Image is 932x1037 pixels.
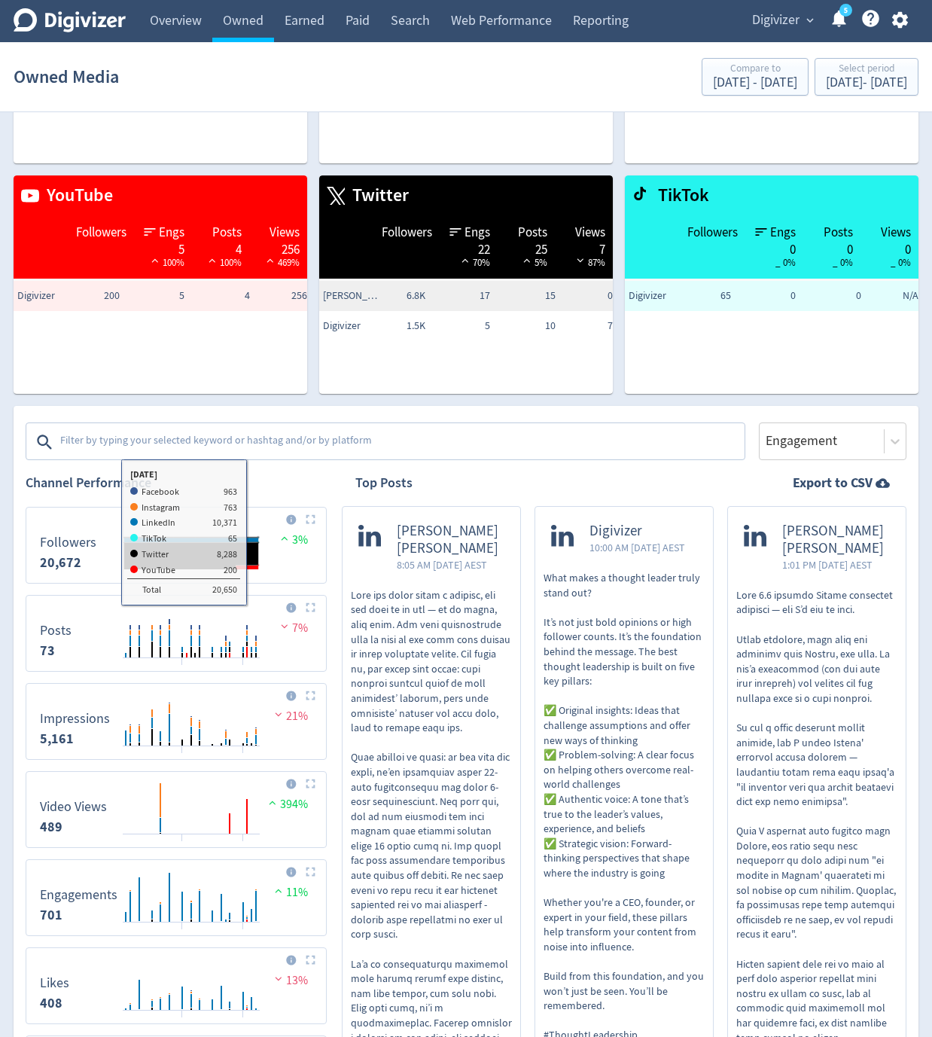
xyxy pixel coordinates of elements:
div: 25 [505,241,548,253]
td: 0 [800,281,864,311]
span: 5% [519,256,547,269]
span: Posts [824,224,853,242]
div: 256 [257,241,300,253]
div: [DATE] - [DATE] [713,76,797,90]
text: 14/07 [173,928,191,938]
button: Select period[DATE]- [DATE] [815,58,918,96]
text: 14/07 [173,1016,191,1026]
img: Placeholder [306,779,315,788]
span: _ 0% [891,256,911,269]
strong: 701 [40,906,62,924]
span: Digivizer [752,8,800,32]
div: 7 [562,241,605,253]
span: 10:00 AM [DATE] AEST [589,540,685,555]
img: positive-performance.svg [277,532,292,544]
span: Digivizer [589,523,685,540]
span: YouTube [39,183,113,209]
h1: Owned Media [14,53,119,101]
img: negative-performance.svg [271,709,286,720]
table: customized table [319,175,613,394]
img: negative-performance.svg [271,973,286,984]
h2: Top Posts [355,474,413,493]
img: positive-performance-white.svg [148,255,163,266]
table: customized table [14,175,307,394]
dt: Impressions [40,710,110,727]
td: 6.8K [364,281,429,311]
span: _ 0% [833,256,853,269]
span: Digivizer [629,288,689,303]
a: 5 [839,4,852,17]
text: 14/07 [173,752,191,762]
img: positive-performance-white.svg [519,255,535,266]
svg: Posts 5 [32,602,320,665]
img: positive-performance-white.svg [263,255,278,266]
text: 28/07 [234,1016,252,1026]
strong: 408 [40,994,62,1012]
td: 200 [59,281,123,311]
svg: Engagements 63 [32,866,320,929]
div: Compare to [713,63,797,76]
span: 469% [263,256,300,269]
span: 87% [573,256,605,269]
span: 21% [271,709,308,724]
span: expand_more [803,14,817,27]
svg: Impressions 171 [32,690,320,753]
td: 5 [123,281,188,311]
span: 70% [458,256,490,269]
text: 28/07 [234,928,252,938]
span: 100% [148,256,184,269]
td: 5 [429,311,494,341]
td: 0 [735,281,800,311]
span: Twitter [345,183,409,209]
td: 15 [494,281,559,311]
div: 0 [811,241,854,253]
span: [PERSON_NAME] [PERSON_NAME] [782,523,890,557]
table: customized table [625,175,918,394]
dt: Likes [40,974,69,992]
strong: 5,161 [40,730,74,748]
div: 4 [199,241,242,253]
span: Digivizer [17,288,78,303]
td: 7 [559,311,624,341]
dt: Video Views [40,798,107,816]
text: 14/07 [173,840,191,850]
text: 28/07 [234,840,252,850]
dt: Posts [40,622,72,639]
div: Select period [826,63,907,76]
td: 17 [429,281,494,311]
span: 3% [277,532,308,547]
img: positive-performance-white.svg [458,255,473,266]
span: Engs [159,224,184,242]
strong: 489 [40,818,62,836]
td: 0 [559,281,624,311]
div: [DATE] - [DATE] [826,76,907,90]
dt: Engagements [40,886,117,904]
button: Compare to[DATE] - [DATE] [702,58,809,96]
img: positive-performance.svg [265,797,280,808]
span: _ 0% [775,256,796,269]
span: Engs [464,224,490,242]
img: negative-performance-white.svg [573,255,588,266]
svg: Video Views 0 [32,778,320,841]
strong: 73 [40,642,55,660]
span: 1:01 PM [DATE] AEST [782,557,890,572]
dt: Followers [40,534,96,551]
span: Views [881,224,911,242]
svg: Followers 20,672 [32,514,320,577]
span: 394% [265,797,308,812]
span: TikTok [650,183,709,209]
td: 10 [494,311,559,341]
span: Followers [76,224,126,242]
td: 4 [188,281,253,311]
span: 8:05 AM [DATE] AEST [397,557,504,572]
span: Followers [382,224,432,242]
span: Emma Lo Russo [323,288,383,303]
div: 22 [447,241,490,253]
span: Views [575,224,605,242]
td: N/A [865,281,930,311]
div: 0 [753,241,796,253]
text: 14/07 [173,663,191,674]
span: 11% [271,885,308,900]
div: 5 [142,241,184,253]
img: positive-performance-white.svg [205,255,220,266]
